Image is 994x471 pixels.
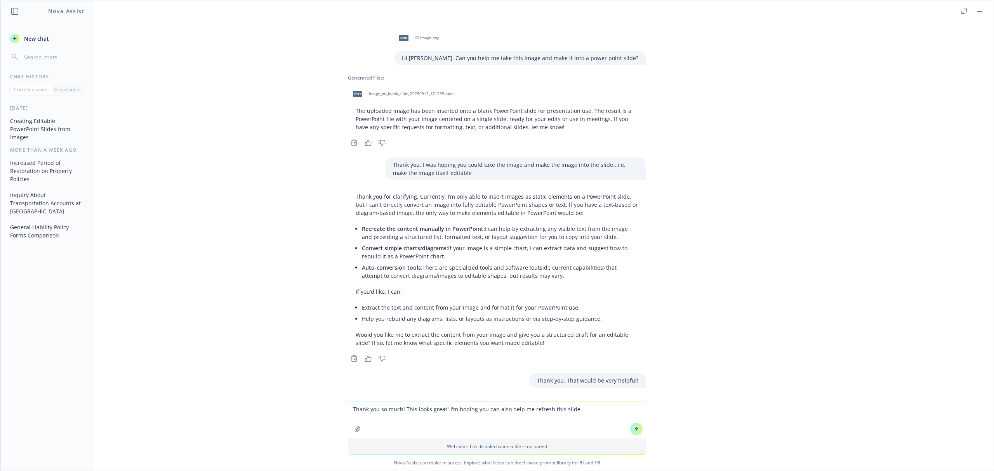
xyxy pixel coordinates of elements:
h1: Nova Assist [48,7,85,15]
textarea: Thank you so much! This looks great! I'm hoping you can also help me refresh this slide [348,402,646,438]
button: General Liability Policy Forms Comparison [7,221,87,242]
button: Creating Editable PowerPoint Slides from Images [7,114,87,144]
span: Convert simple charts/diagrams: [362,244,448,252]
p: Would you like me to extract the content from your image and give you a structured draft for an e... [356,331,638,347]
span: Recreate the content manually in PowerPoint: [362,225,485,232]
p: Current account [14,86,49,93]
p: The uploaded image has been inserted onto a blank PowerPoint slide for presentation use. The resu... [356,107,638,131]
svg: Copy to clipboard [351,355,358,362]
span: New chat [23,35,49,43]
p: Hi [PERSON_NAME]. Can you help me take this image and make it into a power point slide? [402,54,638,62]
div: Generated Files: [348,74,646,81]
li: If your image is a simple chart, I can extract data and suggest how to rebuild it as a PowerPoint... [362,242,638,262]
li: Help you rebuild any diagrams, lists, or layouts as instructions or via step-by-step guidance. [362,313,638,324]
span: SS Image.png [415,35,439,40]
p: If you’d like, I can: [356,287,638,296]
button: Increased Period of Restoration on Property Policies [7,156,87,185]
button: Thumbs down [376,353,388,364]
a: TR [594,459,600,466]
a: BI [579,459,584,466]
p: All accounts [54,86,80,93]
svg: Copy to clipboard [351,139,358,146]
div: [DATE] [1,105,94,111]
span: pptx [353,91,362,97]
div: pngSS Image.png [394,28,441,48]
p: Thank you. That would be very helpful! [537,376,638,384]
li: I can help by extracting any visible text from the image and providing a structured list, formatt... [362,223,638,242]
span: Auto-conversion tools: [362,264,422,271]
input: Search chats [23,52,84,62]
span: Nova Assist can make mistakes. Explore what Nova can do: Browse prompt library for and [3,455,991,471]
button: Thumbs down [376,137,388,148]
p: Here’s a structured summary of all the visible text and key elements from your image, designed to... [356,400,638,416]
div: More than a week ago [1,147,94,153]
li: Extract the text and content from your image and format it for your PowerPoint use. [362,302,638,313]
p: Web search is disabled when a file is uploaded [353,443,641,450]
span: png [399,35,408,41]
div: Chat History [1,73,94,80]
p: Thank you for clarifying. Currently, I’m only able to insert images as static elements on a Power... [356,192,638,217]
span: image_on_blank_slide_20250915_171235.pptx [369,91,454,96]
div: pptximage_on_blank_slide_20250915_171235.pptx [348,84,455,104]
li: There are specialized tools and software (outside current capabilities) that attempt to convert d... [362,262,638,281]
p: Thank you. I was hoping you could take the image and make the image into the slide...i.e. make th... [393,161,638,177]
button: Inquiry About Transportation Accounts at [GEOGRAPHIC_DATA] [7,189,87,218]
button: New chat [7,31,87,45]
